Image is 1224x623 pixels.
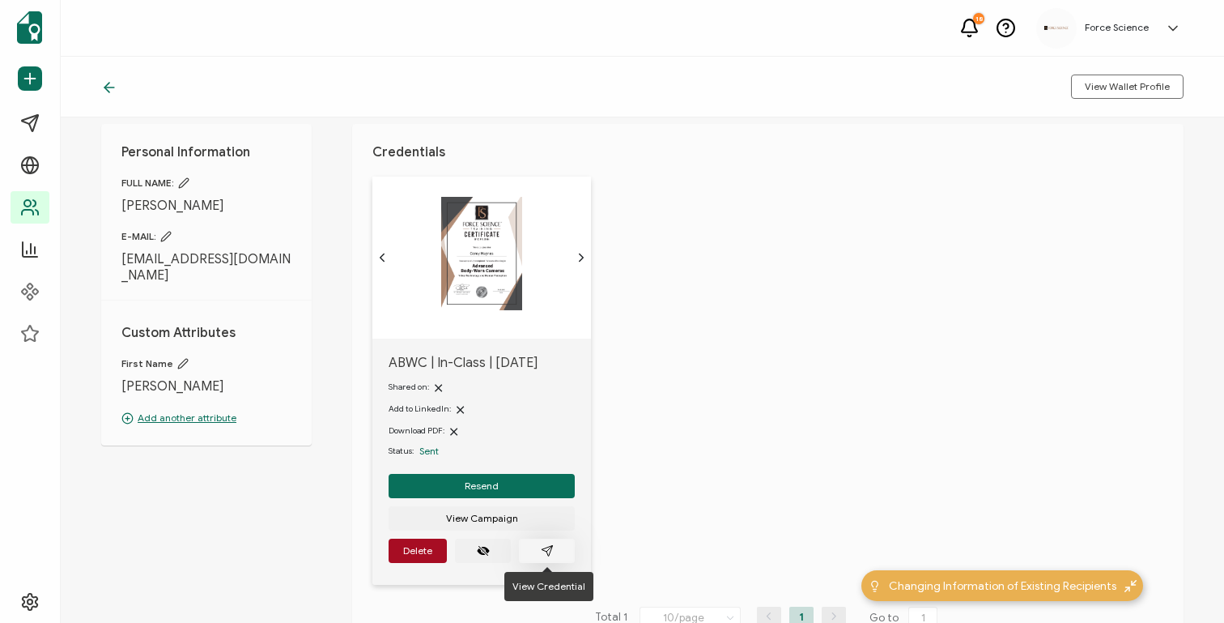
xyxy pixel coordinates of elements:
span: [EMAIL_ADDRESS][DOMAIN_NAME] [121,251,291,284]
span: [PERSON_NAME] [121,378,291,395]
div: View Credential [504,572,593,601]
ion-icon: eye off [477,544,490,557]
span: Download PDF: [389,425,444,436]
span: View Campaign [446,514,518,523]
span: View Wallet Profile [1085,82,1170,92]
div: 18 [973,13,984,24]
button: View Campaign [389,506,575,531]
span: Changing Information of Existing Recipients [889,578,1116,595]
p: Add another attribute [121,411,291,425]
button: View Wallet Profile [1071,75,1184,99]
button: Resend [389,474,575,498]
span: Resend [465,481,499,491]
iframe: Chat Widget [1143,545,1224,623]
h1: Credentials [372,144,1163,160]
span: Delete [403,546,432,556]
ion-icon: paper plane outline [541,544,554,557]
span: Add to LinkedIn: [389,403,451,414]
img: sertifier-logomark-colored.svg [17,11,42,44]
button: Delete [389,539,447,563]
span: Sent [419,445,439,457]
span: Status: [389,445,414,458]
h5: Force Science [1085,22,1149,33]
span: E-MAIL: [121,230,291,243]
span: ABWC | In-Class | [DATE] [389,355,575,371]
ion-icon: chevron back outline [376,251,389,264]
h1: Custom Attributes [121,325,291,341]
img: minimize-icon.svg [1124,580,1137,592]
h1: Personal Information [121,144,291,160]
img: d96c2383-09d7-413e-afb5-8f6c84c8c5d6.png [1044,26,1069,30]
span: First Name [121,357,291,370]
span: FULL NAME: [121,177,291,190]
ion-icon: chevron forward outline [575,251,588,264]
span: Shared on: [389,382,429,392]
span: [PERSON_NAME] [121,198,291,214]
